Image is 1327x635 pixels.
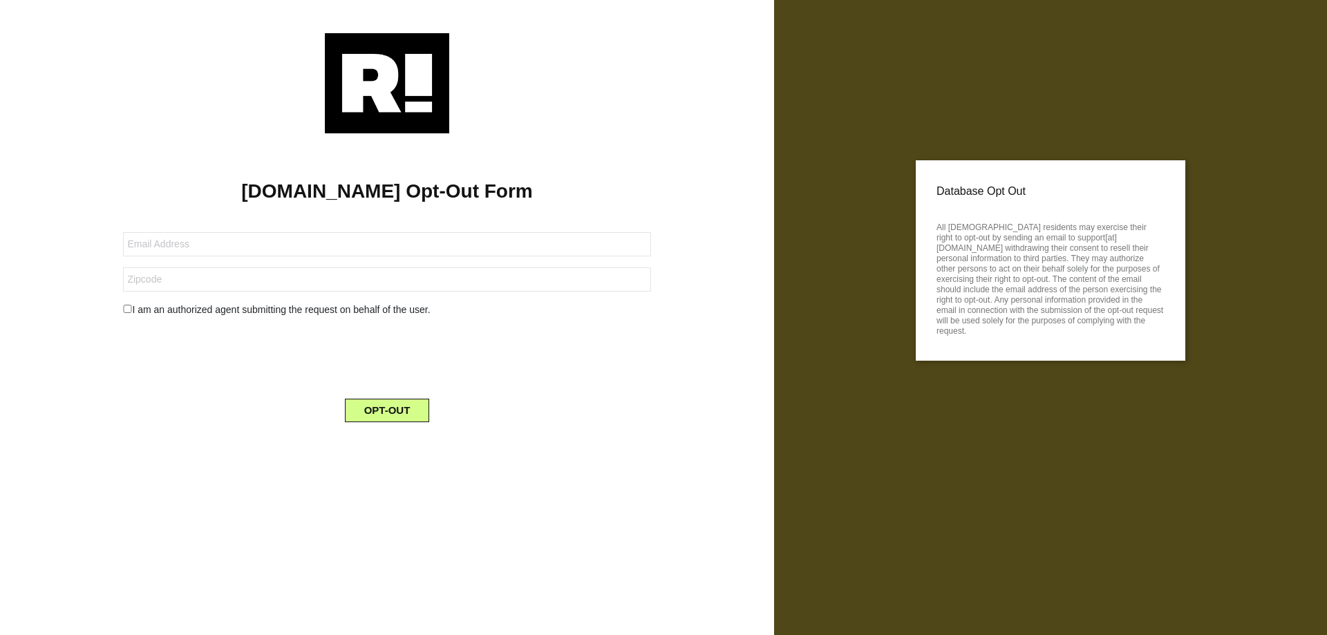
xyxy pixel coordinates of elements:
p: Database Opt Out [937,181,1165,202]
div: I am an authorized agent submitting the request on behalf of the user. [113,303,661,317]
img: Retention.com [325,33,449,133]
p: All [DEMOGRAPHIC_DATA] residents may exercise their right to opt-out by sending an email to suppo... [937,218,1165,337]
h1: [DOMAIN_NAME] Opt-Out Form [21,180,753,203]
input: Email Address [123,232,650,256]
input: Zipcode [123,267,650,292]
button: OPT-OUT [345,399,430,422]
iframe: reCAPTCHA [282,328,492,382]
